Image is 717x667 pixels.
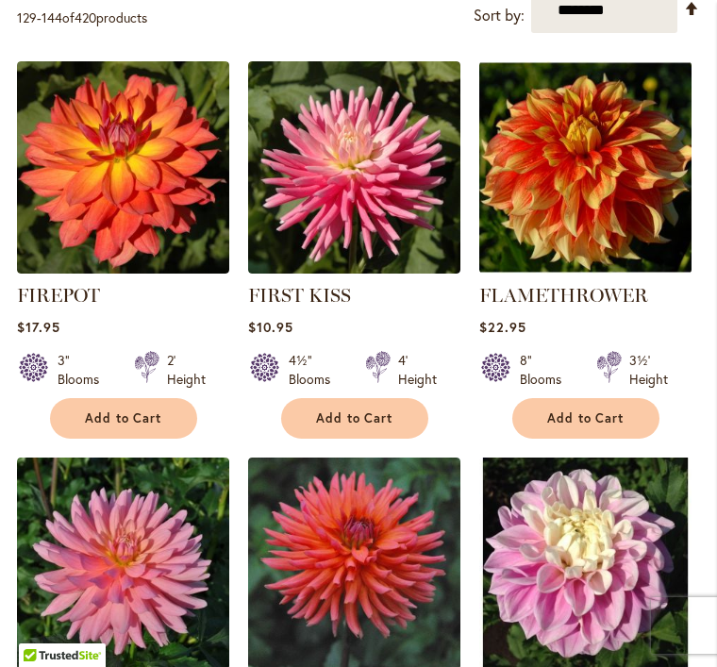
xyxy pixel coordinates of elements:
[248,284,351,307] a: FIRST KISS
[50,398,197,439] button: Add to Cart
[479,284,648,307] a: FLAMETHROWER
[42,8,62,26] span: 144
[520,351,574,389] div: 8" Blooms
[17,3,147,33] p: - of products
[512,398,659,439] button: Add to Cart
[75,8,96,26] span: 420
[629,351,668,389] div: 3½' Height
[248,259,460,277] a: FIRST KISS
[58,351,111,389] div: 3" Blooms
[14,600,67,653] iframe: Launch Accessibility Center
[316,410,393,426] span: Add to Cart
[479,259,692,277] a: FLAMETHROWER
[85,410,162,426] span: Add to Cart
[479,61,692,274] img: FLAMETHROWER
[17,259,229,277] a: FIREPOT
[289,351,342,389] div: 4½" Blooms
[248,318,293,336] span: $10.95
[167,351,206,389] div: 2' Height
[17,318,60,336] span: $17.95
[547,410,625,426] span: Add to Cart
[17,61,229,274] img: FIREPOT
[17,8,37,26] span: 129
[398,351,437,389] div: 4' Height
[281,398,428,439] button: Add to Cart
[17,284,100,307] a: FIREPOT
[479,318,526,336] span: $22.95
[248,61,460,274] img: FIRST KISS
